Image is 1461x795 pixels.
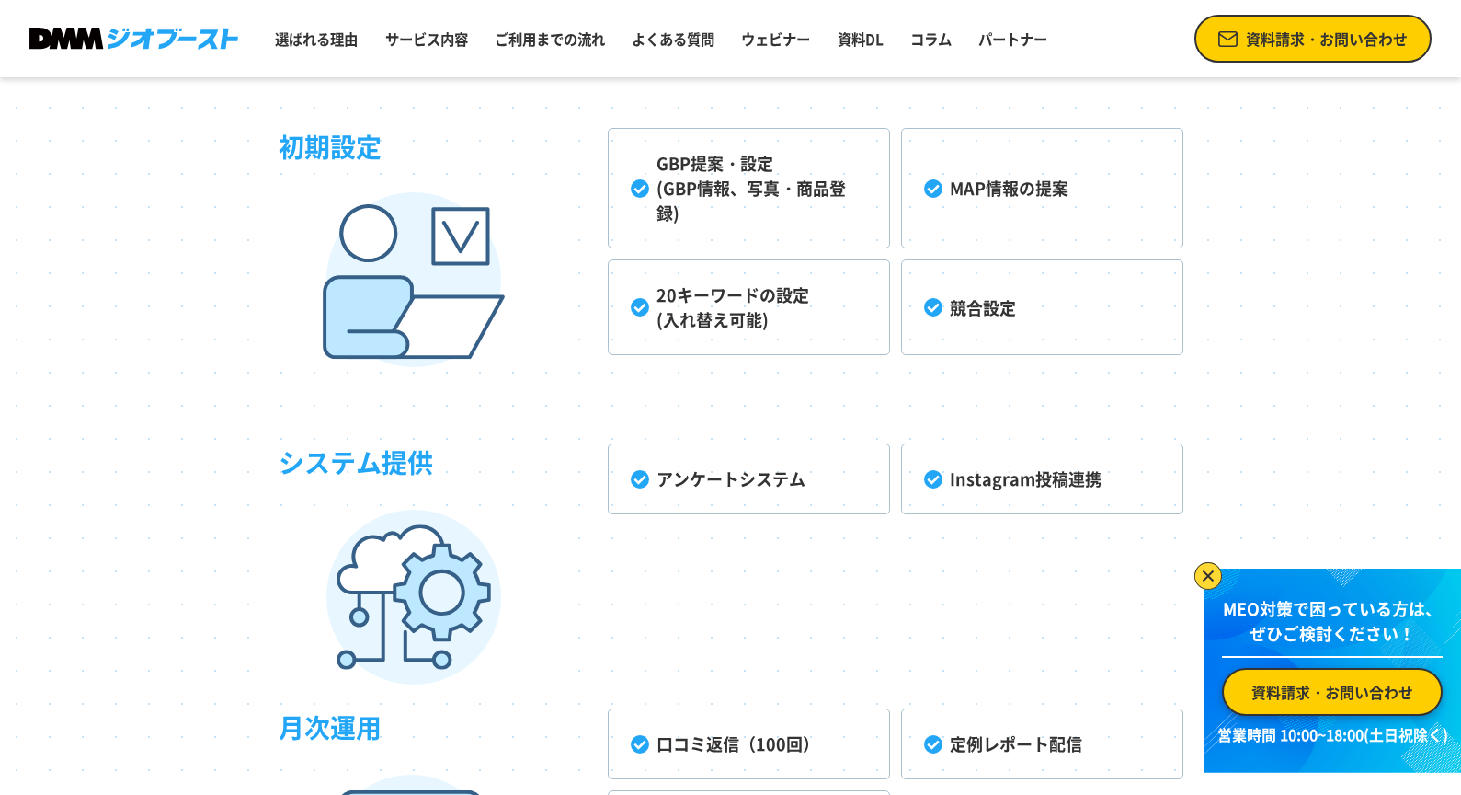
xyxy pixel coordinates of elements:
[903,21,959,57] a: コラム
[268,21,365,57] a: 選ばれる理由
[608,259,890,355] li: 20キーワードの設定 (入れ替え可能)
[279,128,608,355] h3: 初期設定
[734,21,817,57] a: ウェビナー
[1194,562,1222,590] img: バナーを閉じる
[608,709,890,779] li: 口コミ返信（100回）
[29,28,238,50] img: DMMジオブースト
[608,444,890,514] li: アンケートシステム
[901,444,1183,514] li: Instagram投稿連携
[1194,15,1432,63] a: 資料請求・お問い合わせ
[1215,723,1450,745] p: 営業時間 10:00~18:00(土日祝除く)
[971,21,1055,57] a: パートナー
[279,444,608,620] h3: システム提供
[1246,28,1408,50] span: 資料請求・お問い合わせ
[901,709,1183,779] li: 定例レポート配信
[1251,681,1413,703] span: 資料請求・お問い合わせ
[624,21,722,57] a: よくある質問
[830,21,891,57] a: 資料DL
[1222,596,1443,658] p: MEO対策で困っている方は、 ぜひご検討ください！
[378,21,475,57] a: サービス内容
[901,128,1183,248] li: MAP情報の提案
[901,259,1183,355] li: 競合設定
[1222,668,1443,716] a: 資料請求・お問い合わせ
[487,21,612,57] a: ご利用までの流れ
[608,128,890,248] li: GBP提案・設定 (GBP情報、写真・商品登録)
